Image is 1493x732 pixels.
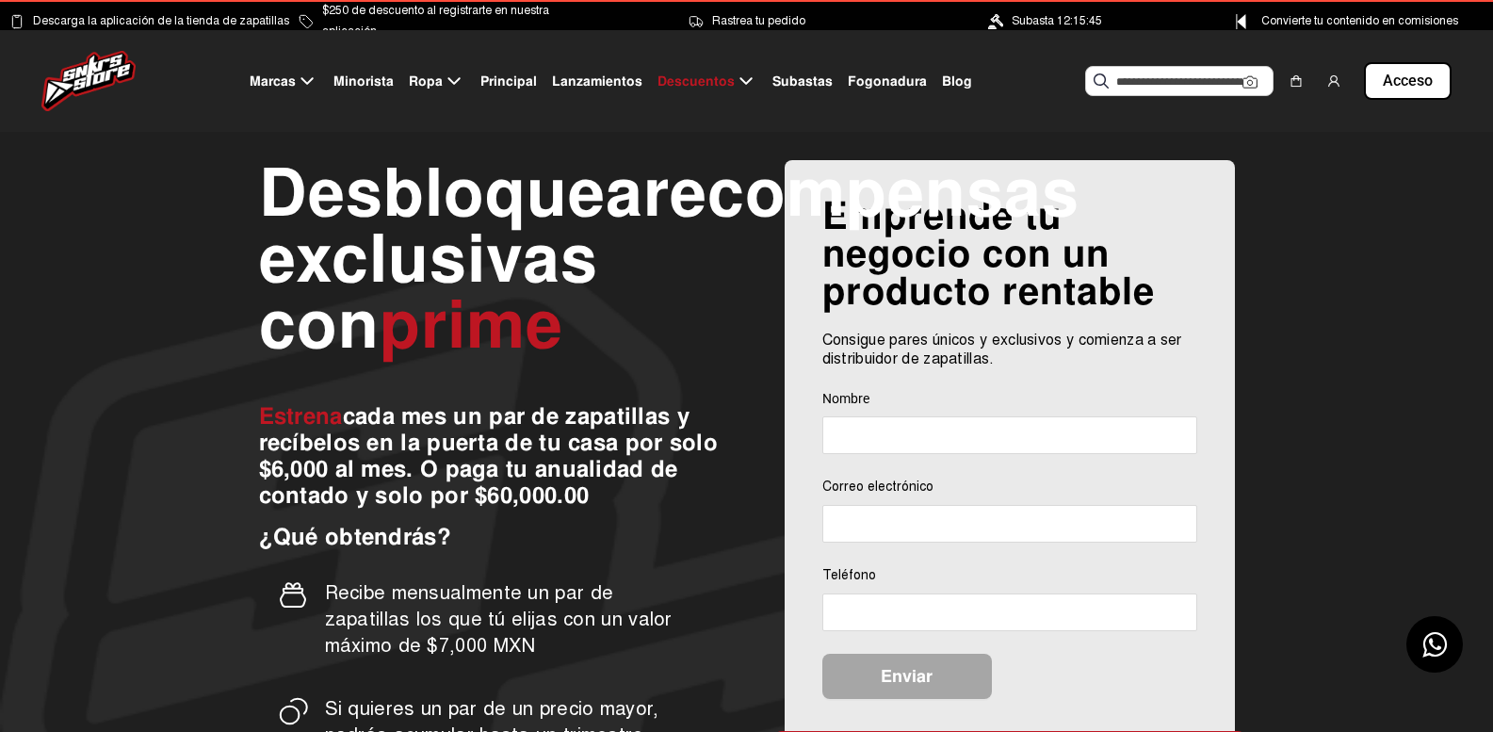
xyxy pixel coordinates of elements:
font: Nombre [822,391,869,406]
img: usuario [1326,73,1341,89]
font: Ropa [409,73,443,89]
font: ¿Qué obtendrás? [259,523,452,551]
font: Rastrea tu pedido [712,14,805,27]
font: exclusivas con [259,217,598,367]
img: Cámara [1242,74,1258,89]
font: Subastas [772,73,833,89]
font: Blog [942,73,972,89]
font: Lanzamientos [552,73,642,89]
font: Acceso [1383,72,1433,89]
font: Desbloquea [259,151,643,236]
font: recompensas [643,151,1079,236]
img: Buscar [1094,73,1109,89]
font: Subasta 12:15:45 [1012,14,1102,27]
font: Recibe mensualmente un par de zapatillas los que tú elijas con un valor máximo de $7,000 MXN [325,581,673,658]
font: Convierte tu contenido en comisiones [1261,14,1458,27]
font: Principal [480,73,537,89]
font: Descuentos [657,73,735,89]
font: Enviar [881,665,933,688]
img: logo [41,51,136,111]
font: Fogonadura [848,73,927,89]
font: Estrena [259,402,343,431]
font: $250 de descuento al registrarte en nuestra aplicación [322,4,549,38]
font: cada mes un par de zapatillas y recíbelos en la puerta de tu casa por solo $6,000 al mes. O paga ... [259,402,719,510]
font: Teléfono [822,567,876,583]
img: compras [1289,73,1304,89]
font: Descarga la aplicación de la tienda de zapatillas [33,14,289,27]
font: Correo electrónico [822,479,933,495]
img: Icono de punto de control [1229,14,1253,29]
font: Consigue pares únicos y exclusivos y comienza a ser distribuidor de zapatillas. [822,331,1182,368]
font: Marcas [250,73,296,89]
font: Minorista [333,73,394,89]
button: Enviar [822,654,992,699]
font: Emprende tu negocio con un producto rentable [822,192,1155,316]
font: prime [380,283,563,367]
